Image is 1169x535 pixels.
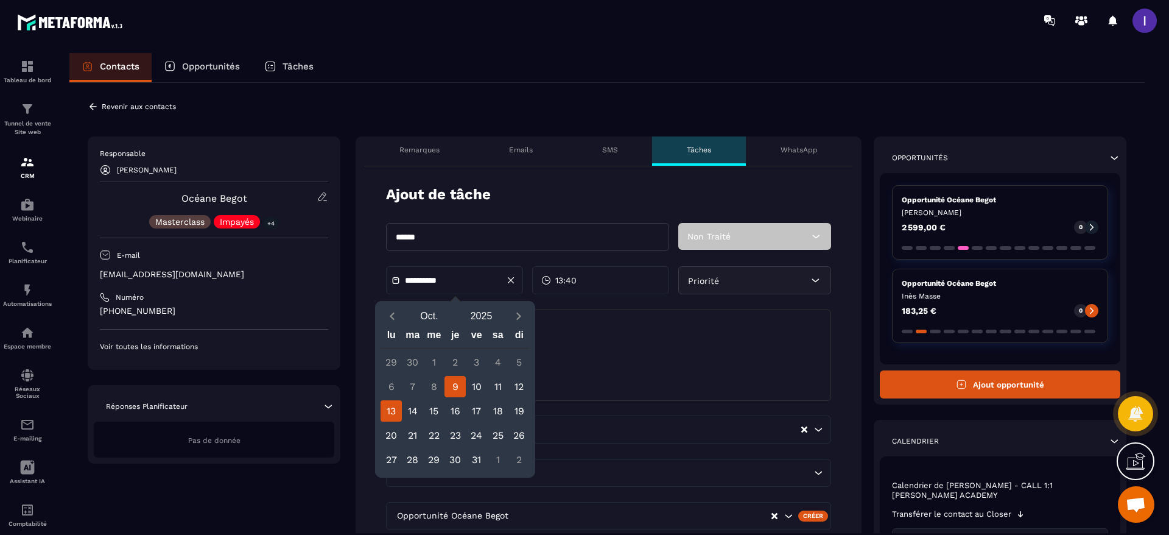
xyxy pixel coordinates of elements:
[102,102,176,111] p: Revenir aux contacts
[381,327,530,470] div: Calendar wrapper
[381,449,402,470] div: 27
[3,172,52,179] p: CRM
[386,185,491,205] p: Ajout de tâche
[20,503,35,517] img: accountant
[252,53,326,82] a: Tâches
[487,327,508,348] div: sa
[902,195,1098,205] p: Opportunité Océane Begot
[3,343,52,350] p: Espace membre
[892,481,1108,500] p: Calendrier de [PERSON_NAME] - CALL 1:1 [PERSON_NAME] ACADEMY
[508,425,530,446] div: 26
[381,400,402,422] div: 13
[3,231,52,274] a: schedulerschedulerPlanificateur
[402,449,423,470] div: 28
[892,436,939,446] p: Calendrier
[3,520,52,527] p: Comptabilité
[3,316,52,359] a: automationsautomationsEspace membre
[781,145,818,155] p: WhatsApp
[487,352,508,373] div: 4
[487,400,508,422] div: 18
[3,274,52,316] a: automationsautomationsAutomatisations
[801,425,807,434] button: Clear Selected
[508,449,530,470] div: 2
[798,511,828,522] div: Créer
[508,400,530,422] div: 19
[457,466,811,480] input: Search for option
[3,451,52,494] a: Assistant IA
[3,119,52,136] p: Tunnel de vente Site web
[20,155,35,169] img: formation
[466,352,487,373] div: 3
[116,292,144,302] p: Numéro
[100,305,328,317] p: [PHONE_NUMBER]
[469,423,800,436] input: Search for option
[381,376,402,397] div: 6
[181,193,247,204] a: Océane Begot
[386,416,831,444] div: Search for option
[1079,306,1083,315] p: 0
[20,417,35,432] img: email
[20,102,35,116] img: formation
[3,146,52,188] a: formationformationCRM
[3,93,52,146] a: formationformationTunnel de vente Site web
[394,509,511,523] span: Opportunité Océane Begot
[507,308,530,324] button: Next month
[381,352,530,470] div: Calendar days
[508,327,530,348] div: di
[892,153,948,163] p: Opportunités
[20,283,35,297] img: automations
[399,145,440,155] p: Remarques
[466,400,487,422] div: 17
[423,425,444,446] div: 22
[3,435,52,442] p: E-mailing
[466,449,487,470] div: 31
[20,325,35,340] img: automations
[20,59,35,74] img: formation
[220,218,254,226] p: Impayés
[3,50,52,93] a: formationformationTableau de bord
[602,145,618,155] p: SMS
[381,425,402,446] div: 20
[117,166,177,174] p: [PERSON_NAME]
[444,352,466,373] div: 2
[902,208,1098,218] p: [PERSON_NAME]
[487,425,508,446] div: 25
[423,400,444,422] div: 15
[100,269,328,280] p: [EMAIL_ADDRESS][DOMAIN_NAME]
[508,376,530,397] div: 12
[902,223,946,232] p: 2 599,00 €
[3,77,52,83] p: Tableau de bord
[155,218,205,226] p: Masterclass
[444,400,466,422] div: 16
[902,306,936,315] p: 183,25 €
[466,425,487,446] div: 24
[466,376,487,397] div: 10
[3,215,52,222] p: Webinaire
[403,305,455,327] button: Open months overlay
[444,376,466,397] div: 9
[3,408,52,451] a: emailemailE-mailing
[455,305,508,327] button: Open years overlay
[3,386,52,399] p: Réseaux Sociaux
[687,232,731,241] span: Non Traité
[487,376,508,397] div: 11
[106,402,188,411] p: Réponses Planificateur
[3,258,52,264] p: Planificateur
[3,478,52,484] p: Assistant IA
[386,459,831,487] div: Search for option
[386,502,831,530] div: Search for option
[100,149,328,158] p: Responsable
[283,61,314,72] p: Tâches
[100,342,328,352] p: Voir toutes les informations
[402,352,423,373] div: 30
[444,327,466,348] div: je
[423,352,444,373] div: 1
[688,276,719,286] span: Priorité
[880,370,1120,399] button: Ajout opportunité
[423,376,444,397] div: 8
[100,61,139,72] p: Contacts
[381,308,403,324] button: Previous month
[487,449,508,470] div: 1
[182,61,240,72] p: Opportunités
[188,436,240,445] span: Pas de donnée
